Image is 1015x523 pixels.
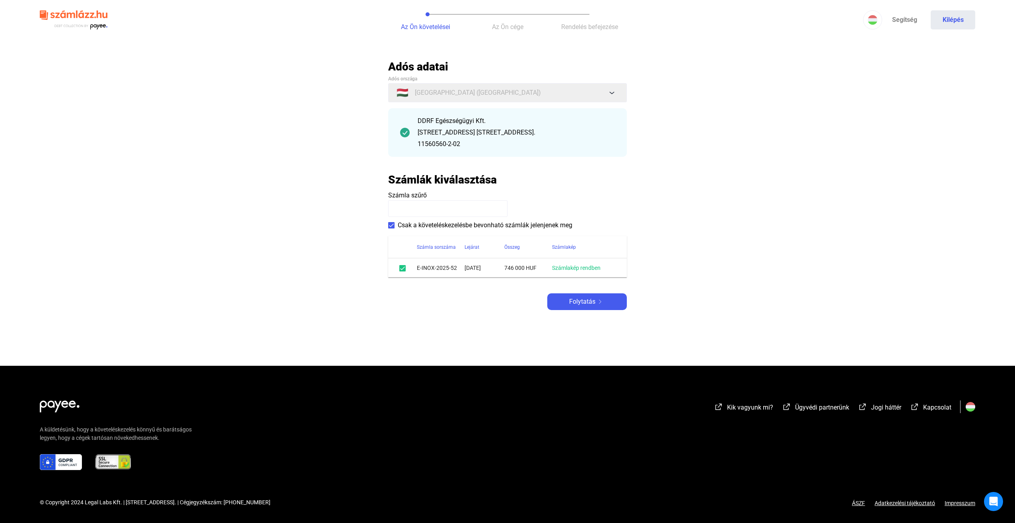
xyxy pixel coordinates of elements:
div: 11560560-2-02 [418,139,615,149]
button: Kilépés [931,10,975,29]
div: Számla sorszáma [417,242,456,252]
a: Adatkezelési tájékoztató [865,500,945,506]
a: Segítség [882,10,927,29]
div: Számla sorszáma [417,242,465,252]
img: gdpr [40,454,82,470]
img: ssl [95,454,132,470]
div: Számlakép [552,242,576,252]
div: Open Intercom Messenger [984,492,1003,511]
button: HU [863,10,882,29]
h2: Számlák kiválasztása [388,173,497,187]
td: E-INOX-2025-52 [417,258,465,277]
span: Adós országa [388,76,417,82]
img: szamlazzhu-logo [40,7,107,33]
span: Az Ön cége [492,23,523,31]
img: external-link-white [782,403,791,411]
img: HU.svg [966,402,975,412]
span: Folytatás [569,297,595,306]
a: external-link-whiteKik vagyunk mi? [714,405,773,412]
div: DDRF Egészségügyi Kft. [418,116,615,126]
img: white-payee-white-dot.svg [40,396,80,412]
div: Számlakép [552,242,617,252]
a: ÁSZF [852,500,865,506]
h2: Adós adatai [388,60,627,74]
div: [STREET_ADDRESS] [STREET_ADDRESS]. [418,128,615,137]
span: [GEOGRAPHIC_DATA] ([GEOGRAPHIC_DATA]) [415,88,541,98]
a: Számlakép rendben [552,265,601,271]
button: Folytatásarrow-right-white [547,293,627,310]
span: Ügyvédi partnerünk [795,404,849,411]
a: external-link-whiteÜgyvédi partnerünk [782,405,849,412]
span: Rendelés befejezése [561,23,618,31]
span: Csak a követeléskezelésbe bevonható számlák jelenjenek meg [398,221,572,230]
img: checkmark-darker-green-circle [400,128,410,137]
img: HU [868,15,877,25]
div: Lejárat [465,242,504,252]
div: Összeg [504,242,520,252]
span: Kapcsolat [923,404,951,411]
span: 🇭🇺 [397,88,408,98]
img: arrow-right-white [595,300,605,304]
img: external-link-white [714,403,723,411]
div: © Copyright 2024 Legal Labs Kft. | [STREET_ADDRESS]. | Cégjegyzékszám: [PHONE_NUMBER] [40,498,270,507]
span: Jogi háttér [871,404,901,411]
a: external-link-whiteJogi háttér [858,405,901,412]
td: 746 000 HUF [504,258,552,277]
span: Számla szűrő [388,191,427,199]
span: Az Ön követelései [401,23,450,31]
div: Összeg [504,242,552,252]
div: Lejárat [465,242,479,252]
img: external-link-white [910,403,920,411]
span: Kik vagyunk mi? [727,404,773,411]
button: 🇭🇺[GEOGRAPHIC_DATA] ([GEOGRAPHIC_DATA]) [388,83,627,102]
img: external-link-white [858,403,867,411]
a: Impresszum [945,500,975,506]
td: [DATE] [465,258,504,277]
a: external-link-whiteKapcsolat [910,405,951,412]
